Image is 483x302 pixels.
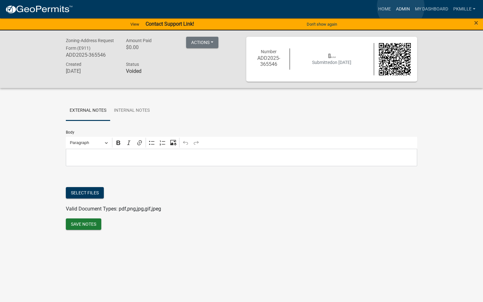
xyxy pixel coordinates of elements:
[126,44,177,50] h6: $0.00
[146,21,194,27] strong: Contact Support Link!
[126,62,139,67] span: Status
[474,19,478,27] button: Close
[66,218,101,230] button: Save Notes
[376,3,393,15] a: Home
[66,187,104,198] button: Select files
[304,19,340,29] button: Don't show again
[66,68,116,74] h6: [DATE]
[186,37,218,48] button: Actions
[66,62,81,67] span: Created
[126,38,152,43] span: Amount Paid
[261,49,277,54] span: Number
[451,3,478,15] a: pkmille
[379,43,411,75] img: QR code
[393,3,412,15] a: Admin
[474,18,478,27] span: ×
[66,206,161,212] span: Valid Document Types: pdf,png,jpg,gif,jpeg
[66,52,116,58] h6: ADD2025-365546
[66,137,417,149] div: Editor toolbar
[328,53,336,58] span: [], , ,
[253,55,285,67] h6: ADD2025-365546
[66,101,110,121] a: External Notes
[66,130,74,134] label: Body
[66,149,417,166] div: Editor editing area: main. Press Alt+0 for help.
[412,3,451,15] a: My Dashboard
[70,139,103,147] span: Paragraph
[66,38,114,51] span: Zoning-Address Request Form (E911)
[67,138,111,148] button: Paragraph, Heading
[126,68,141,74] strong: Voided
[110,101,154,121] a: Internal Notes
[312,60,351,65] span: Submitted on [DATE]
[128,19,142,29] a: View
